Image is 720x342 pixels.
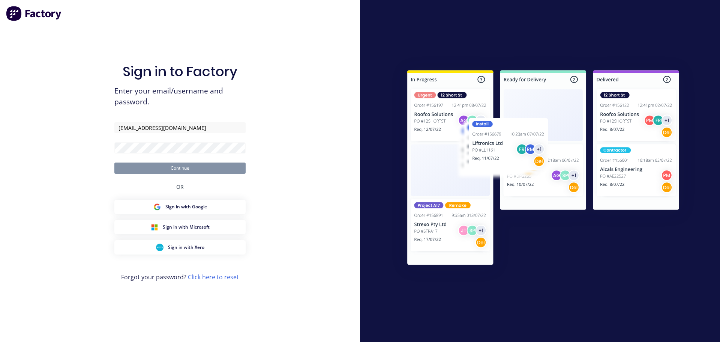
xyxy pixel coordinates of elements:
a: Click here to reset [188,273,239,281]
img: Sign in [391,55,696,283]
img: Xero Sign in [156,244,163,251]
span: Sign in with Xero [168,244,204,251]
button: Continue [114,163,246,174]
button: Google Sign inSign in with Google [114,200,246,214]
div: OR [176,174,184,200]
img: Microsoft Sign in [151,223,158,231]
span: Enter your email/username and password. [114,86,246,107]
img: Factory [6,6,62,21]
input: Email/Username [114,122,246,133]
span: Sign in with Microsoft [163,224,210,231]
button: Xero Sign inSign in with Xero [114,240,246,255]
button: Microsoft Sign inSign in with Microsoft [114,220,246,234]
h1: Sign in to Factory [123,63,237,80]
span: Forgot your password? [121,273,239,282]
span: Sign in with Google [165,203,207,210]
img: Google Sign in [153,203,161,211]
